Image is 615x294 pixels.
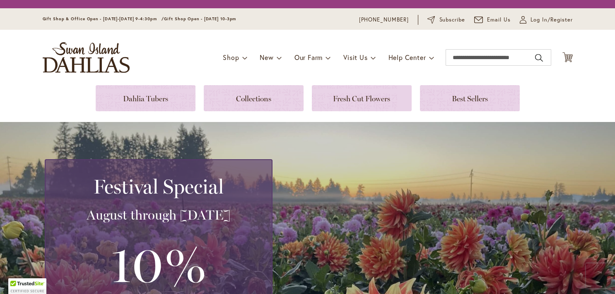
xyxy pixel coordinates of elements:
[520,16,573,24] a: Log In/Register
[260,53,273,62] span: New
[294,53,323,62] span: Our Farm
[388,53,426,62] span: Help Center
[439,16,465,24] span: Subscribe
[474,16,511,24] a: Email Us
[487,16,511,24] span: Email Us
[531,16,573,24] span: Log In/Register
[43,16,164,22] span: Gift Shop & Office Open - [DATE]-[DATE] 9-4:30pm /
[223,53,239,62] span: Shop
[55,175,262,198] h2: Festival Special
[427,16,465,24] a: Subscribe
[55,207,262,223] h3: August through [DATE]
[164,16,236,22] span: Gift Shop Open - [DATE] 10-3pm
[43,42,130,73] a: store logo
[359,16,409,24] a: [PHONE_NUMBER]
[343,53,367,62] span: Visit Us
